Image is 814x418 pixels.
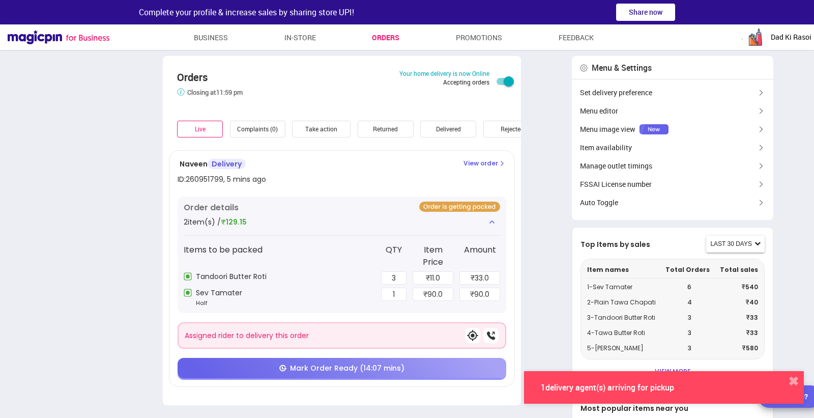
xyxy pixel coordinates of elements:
[196,271,267,282] span: Tandoori Butter Roti
[663,328,716,338] p: 3
[716,328,758,338] p: ₹ 33
[8,30,109,44] img: Magicpin
[663,265,712,274] p: Total Orders
[572,83,773,102] div: Set delivery preference
[290,363,404,373] span: Mark Order Ready (14:07 mins)
[177,70,326,85] div: Orders
[196,288,242,298] span: Sev Tamater
[757,124,765,134] img: brown-left-arrow.fb4dc0c6.svg
[180,159,208,169] span: Naveen
[559,29,594,47] a: Feedback
[184,244,375,268] div: Items to be packed
[716,313,758,322] p: ₹ 33
[456,29,502,47] a: Promotions
[716,298,758,307] p: ₹ 40
[381,244,406,268] div: QTY
[483,121,542,137] div: Rejected
[358,121,414,137] div: Returned
[488,218,496,226] img: OIuCMVwwuKl4D3yIiIiIiIiIiIvLtA0e7Wy6Q6QpzAAAAAElFTkSuQmCC
[580,403,761,413] p: Most popular items near you
[177,121,223,137] div: Live
[757,198,765,208] img: brown-left-arrow.fb4dc0c6.svg
[663,313,716,322] p: 3
[580,239,702,249] p: Top Items by sales
[208,159,246,169] span: Delivery
[178,174,266,184] div: ID: 260951799 , 5 mins ago
[572,193,773,212] div: Auto Toggle
[284,29,316,47] a: In-store
[463,159,506,168] p: View order
[572,157,773,175] div: Manage outlet timings
[420,121,476,137] div: Delivered
[572,138,773,157] div: Item availability
[381,271,406,285] div: 3
[592,62,652,74] div: Menu & Settings
[292,121,351,137] div: Take action
[399,78,489,87] div: Accepting orders
[221,217,247,227] span: ₹129.15
[783,371,804,392] button: close
[399,69,489,78] div: Your home delivery is now Online
[372,29,399,47] a: Orders
[230,121,285,137] div: Complaints (0)
[184,289,192,297] img: veg-icon.svg
[663,283,716,292] p: 6
[663,344,716,353] p: 3
[194,29,228,47] a: Business
[196,298,242,308] div: Half
[413,244,453,268] div: Item Price
[757,161,765,171] img: brown-left-arrow.fb4dc0c6.svg
[757,106,765,116] img: brown-left-arrow.fb4dc0c6.svg
[459,244,500,268] div: Amount
[187,88,243,97] a: Closing at 11:59 pm
[139,7,354,18] span: Complete your profile & increase sales by sharing store UPI!
[587,344,663,353] p: 5 - [PERSON_NAME]
[587,328,663,338] p: 4 - Tawa Butter Roti
[459,288,500,301] div: ₹ 90.0
[716,265,758,274] p: Total sales
[757,179,765,189] img: brown-left-arrow.fb4dc0c6.svg
[629,7,662,17] span: Share now
[413,271,453,285] div: ₹ 11.0
[587,283,663,292] p: 1 - Sev Tamater
[184,202,239,214] p: Order details
[587,298,663,307] p: 2 - Plain Tawa Chapati
[413,288,453,301] div: ₹ 90.0
[572,102,773,120] div: Menu editor
[572,175,773,193] div: FSSAI License number
[177,88,185,96] img: info
[771,32,811,42] span: Dad Ki Rasoi
[587,313,663,322] p: 3 - Tandoori Butter Roti
[663,298,716,307] p: 4
[716,283,758,292] p: ₹ 540
[587,265,659,274] p: Item names
[516,382,700,393] div: 1 delivery agent(s) arriving for pickup
[381,288,406,301] div: 1
[716,344,758,353] p: ₹ 580
[184,272,192,281] img: veg-icon.svg
[706,236,765,253] button: last 30 days
[580,64,588,72] img: home-delivery-settings-gear-icon.8147a7ec.svg
[710,239,752,249] span: last 30 days
[757,88,765,98] img: brown-left-arrow.fb4dc0c6.svg
[616,4,675,21] button: Share now
[580,124,635,134] span: Menu image view
[185,330,464,341] div: Assigned rider to delivery this order
[184,217,221,227] span: 2 item(s) /
[459,271,500,285] div: ₹ 33.0
[745,27,766,47] img: logo
[639,124,668,134] img: YflcK9-LCSVd7asiAMa6OG5Soj5G5oEY0VBTal2rwWujBQGMsMz-DBXfVvVxTP2yk3H6lAgU7BDdntlYDw6IrSbiFq3a0-_NW...
[757,143,765,153] img: brown-left-arrow.fb4dc0c6.svg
